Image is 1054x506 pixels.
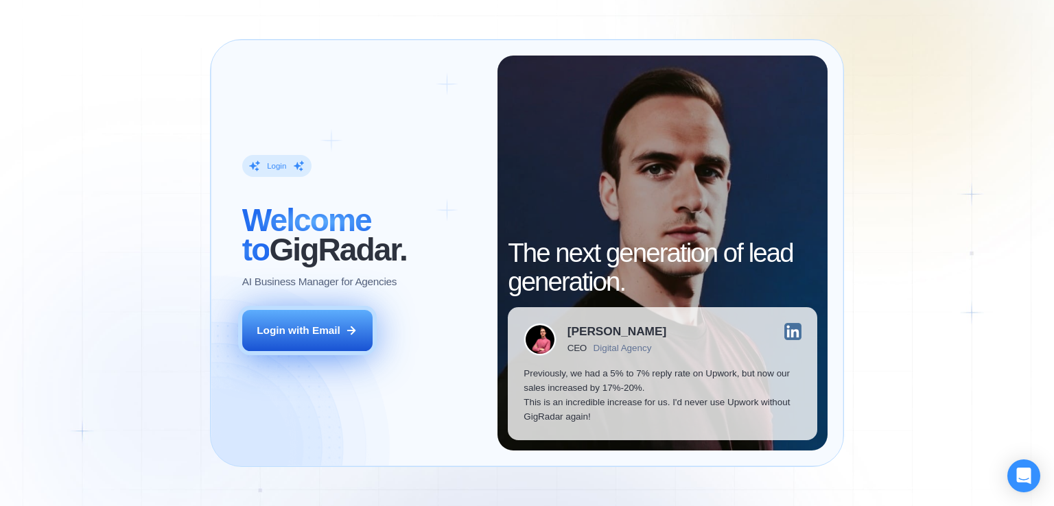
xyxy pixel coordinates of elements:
span: Welcome to [242,202,371,267]
div: Open Intercom Messenger [1007,459,1040,492]
div: Login with Email [257,323,340,337]
div: Login [267,161,286,171]
div: Digital Agency [594,343,652,353]
p: Previously, we had a 5% to 7% reply rate on Upwork, but now our sales increased by 17%-20%. This ... [524,366,801,424]
button: Login with Email [242,310,373,351]
h2: ‍ GigRadar. [242,206,482,263]
h2: The next generation of lead generation. [508,239,817,296]
div: [PERSON_NAME] [567,326,666,337]
div: CEO [567,343,587,353]
p: AI Business Manager for Agencies [242,274,397,289]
